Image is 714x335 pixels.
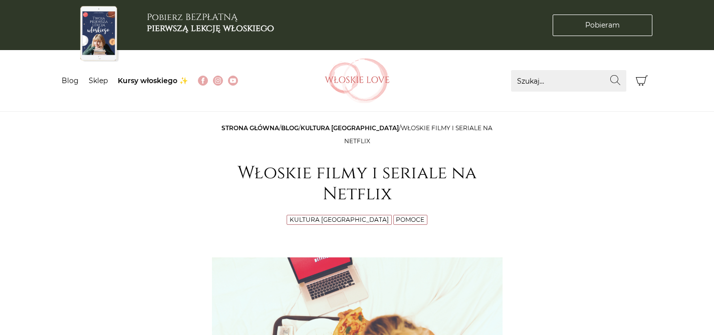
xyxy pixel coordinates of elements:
span: / / / [221,124,493,145]
a: Strona główna [221,124,279,132]
a: Blog [281,124,299,132]
a: Pobieram [553,15,652,36]
a: Kursy włoskiego ✨ [118,76,188,85]
a: Sklep [89,76,108,85]
b: pierwszą lekcję włoskiego [147,22,274,35]
a: Kultura [GEOGRAPHIC_DATA] [301,124,399,132]
a: Blog [62,76,79,85]
img: Włoskielove [325,58,390,103]
a: Pomoce [396,216,424,223]
span: Pobieram [585,20,620,31]
span: Włoskie filmy i seriale na Netflix [344,124,493,145]
a: Kultura [GEOGRAPHIC_DATA] [290,216,389,223]
input: Szukaj... [511,70,626,92]
h3: Pobierz BEZPŁATNĄ [147,12,274,34]
button: Koszyk [631,70,653,92]
h1: Włoskie filmy i seriale na Netflix [212,163,503,205]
